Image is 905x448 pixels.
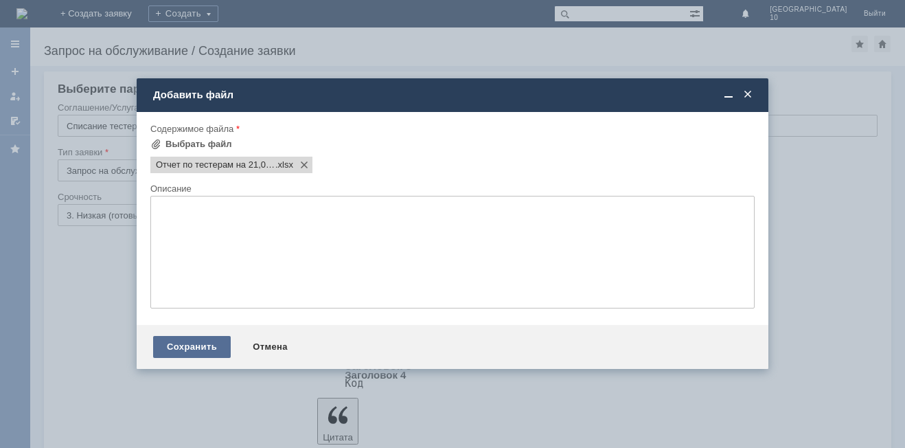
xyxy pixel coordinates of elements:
[150,184,752,193] div: Описание
[153,89,755,101] div: Добавить файл
[156,159,275,170] span: Отчет по тестерам на 21,08,25.xlsx
[5,5,201,38] div: Цыган [PERSON_NAME]/ Добрый день ! Прошу принять в работу списанные тестеры.
[741,89,755,101] span: Закрыть
[165,139,232,150] div: Выбрать файл
[722,89,735,101] span: Свернуть (Ctrl + M)
[150,124,752,133] div: Содержимое файла
[275,159,293,170] span: Отчет по тестерам на 21,08,25.xlsx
